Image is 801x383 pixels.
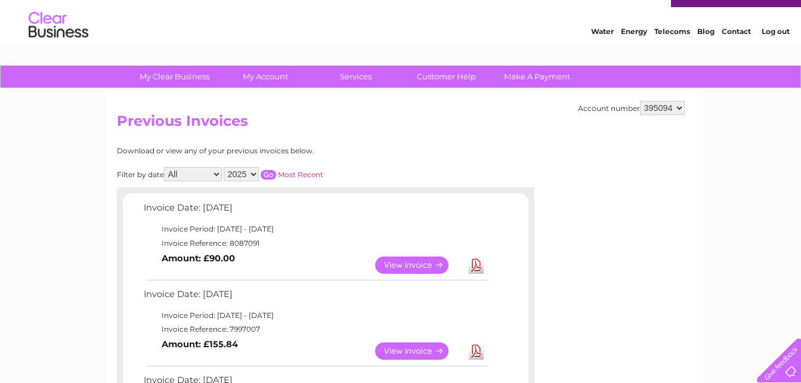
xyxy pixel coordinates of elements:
img: logo.png [28,31,89,67]
a: Services [307,66,405,88]
a: Download [469,342,484,360]
td: Invoice Period: [DATE] - [DATE] [141,222,490,236]
a: Make A Payment [488,66,586,88]
a: My Account [216,66,314,88]
td: Invoice Period: [DATE] - [DATE] [141,308,490,323]
a: Log out [762,51,790,60]
a: Customer Help [397,66,496,88]
td: Invoice Reference: 8087091 [141,236,490,251]
a: Telecoms [654,51,690,60]
div: Account number [578,101,685,115]
td: Invoice Date: [DATE] [141,200,490,222]
td: Invoice Reference: 7997007 [141,322,490,336]
a: Most Recent [278,170,323,179]
a: View [375,257,463,274]
a: Energy [621,51,647,60]
a: View [375,342,463,360]
div: Filter by date [117,167,430,181]
td: Invoice Date: [DATE] [141,286,490,308]
b: Amount: £155.84 [162,339,238,350]
h2: Previous Invoices [117,113,685,135]
a: Water [591,51,614,60]
a: 0333 014 3131 [576,6,658,21]
b: Amount: £90.00 [162,253,235,264]
a: Download [469,257,484,274]
a: Contact [722,51,751,60]
div: Clear Business is a trading name of Verastar Limited (registered in [GEOGRAPHIC_DATA] No. 3667643... [119,7,683,58]
a: Blog [697,51,715,60]
div: Download or view any of your previous invoices below. [117,147,430,155]
a: My Clear Business [125,66,224,88]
